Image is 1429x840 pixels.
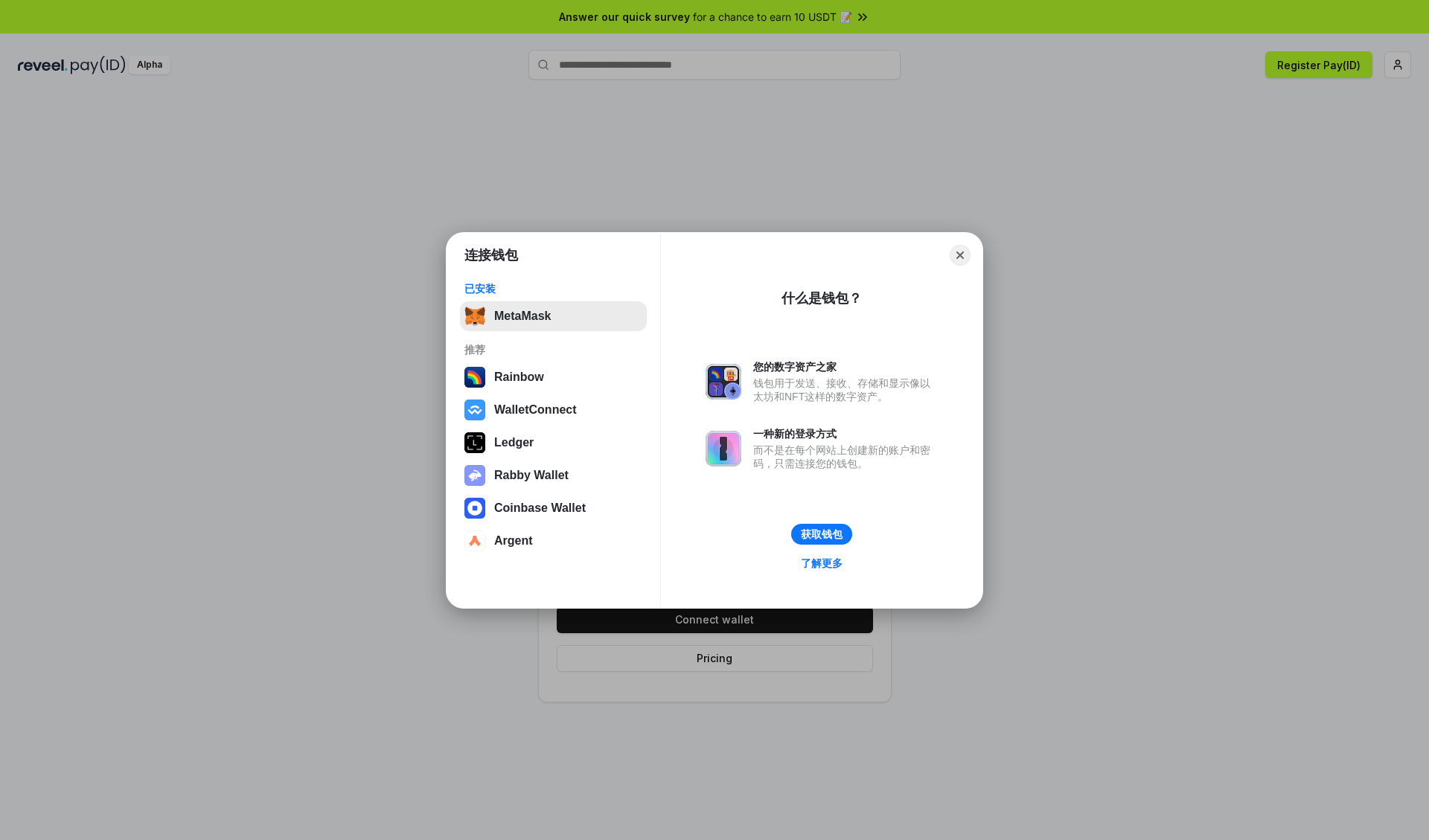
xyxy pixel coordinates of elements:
[791,524,852,545] button: 获取钱包
[460,526,647,556] button: Argent
[464,367,485,388] img: svg+xml,%3Csvg%20width%3D%22120%22%20height%3D%22120%22%20viewBox%3D%220%200%20120%20120%22%20fil...
[706,431,741,467] img: svg+xml,%3Csvg%20xmlns%3D%22http%3A%2F%2Fwww.w3.org%2F2000%2Fsvg%22%20fill%3D%22none%22%20viewBox...
[464,432,485,453] img: svg+xml,%3Csvg%20xmlns%3D%22http%3A%2F%2Fwww.w3.org%2F2000%2Fsvg%22%20width%3D%2228%22%20height%3...
[801,557,843,570] div: 了解更多
[464,530,485,551] img: svg+xml,%3Csvg%20width%3D%2228%22%20height%3D%2228%22%20viewBox%3D%220%200%2028%2028%22%20fill%3D...
[464,306,485,327] img: svg+xml,%3Csvg%20fill%3D%22none%22%20height%3D%2233%22%20viewBox%3D%220%200%2035%2033%22%20width%...
[753,443,938,470] div: 而不是在每个网站上创建新的账户和密码，只需连接您的钱包。
[464,282,642,295] div: 已安装
[753,376,938,403] div: 钱包用于发送、接收、存储和显示像以太坊和NFT这样的数字资产。
[494,436,534,449] div: Ledger
[460,428,647,458] button: Ledger
[792,554,851,573] a: 了解更多
[950,245,971,266] button: Close
[494,534,533,548] div: Argent
[494,310,551,323] div: MetaMask
[753,427,938,440] div: 一种新的登录方式
[494,469,569,482] div: Rabby Wallet
[460,493,647,523] button: Coinbase Wallet
[781,289,862,307] div: 什么是钱包？
[460,301,647,331] button: MetaMask
[464,400,485,420] img: svg+xml,%3Csvg%20width%3D%2228%22%20height%3D%2228%22%20viewBox%3D%220%200%2028%2028%22%20fill%3D...
[460,461,647,490] button: Rabby Wallet
[460,395,647,425] button: WalletConnect
[494,371,544,384] div: Rainbow
[801,528,843,541] div: 获取钱包
[494,501,586,515] div: Coinbase Wallet
[464,343,642,356] div: 推荐
[494,403,577,417] div: WalletConnect
[464,465,485,486] img: svg+xml,%3Csvg%20xmlns%3D%22http%3A%2F%2Fwww.w3.org%2F2000%2Fsvg%22%20fill%3D%22none%22%20viewBox...
[464,246,518,264] h1: 连接钱包
[460,362,647,392] button: Rainbow
[706,364,741,400] img: svg+xml,%3Csvg%20xmlns%3D%22http%3A%2F%2Fwww.w3.org%2F2000%2Fsvg%22%20fill%3D%22none%22%20viewBox...
[753,360,938,373] div: 您的数字资产之家
[464,498,485,519] img: svg+xml,%3Csvg%20width%3D%2228%22%20height%3D%2228%22%20viewBox%3D%220%200%2028%2028%22%20fill%3D...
